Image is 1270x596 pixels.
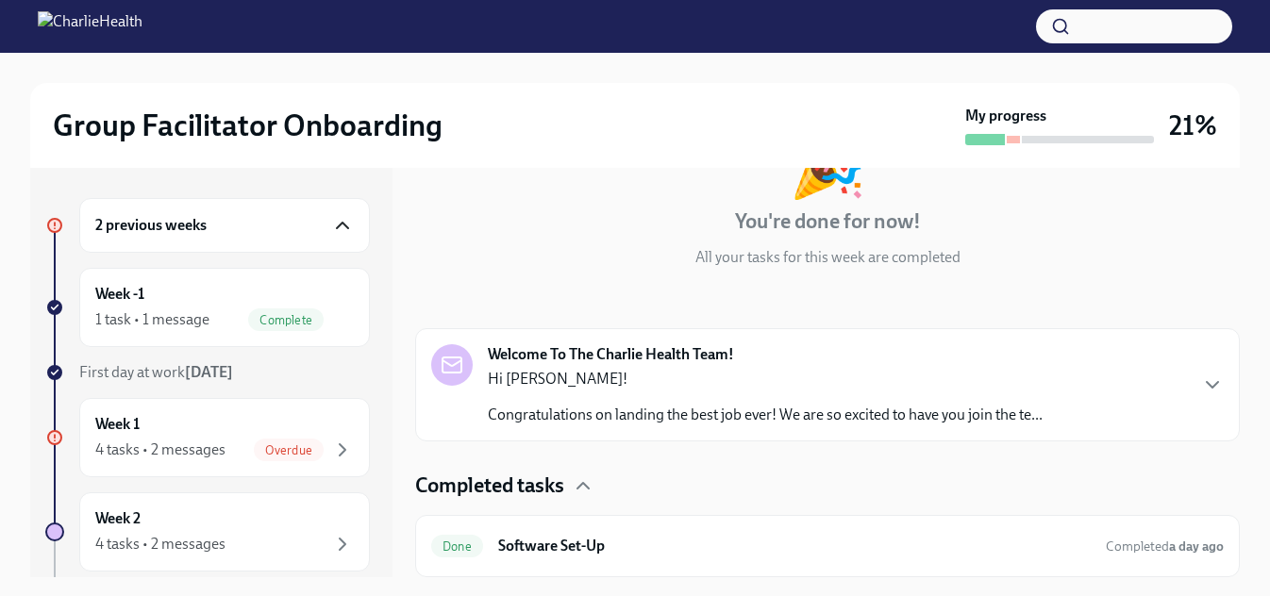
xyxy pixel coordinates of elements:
[1169,108,1217,142] h3: 21%
[95,414,140,435] h6: Week 1
[1106,538,1224,555] span: September 8th, 2025 18:45
[38,11,142,41] img: CharlieHealth
[431,539,483,554] span: Done
[45,362,370,383] a: First day at work[DATE]
[79,363,233,381] span: First day at work
[254,443,324,457] span: Overdue
[498,536,1091,556] h6: Software Set-Up
[789,134,866,196] div: 🎉
[95,534,226,555] div: 4 tasks • 2 messages
[1106,538,1224,555] span: Completed
[79,198,370,253] div: 2 previous weeks
[95,309,209,330] div: 1 task • 1 message
[248,313,324,327] span: Complete
[45,268,370,347] a: Week -11 task • 1 messageComplete
[45,398,370,477] a: Week 14 tasks • 2 messagesOverdue
[95,439,226,460] div: 4 tasks • 2 messages
[488,405,1043,425] p: Congratulations on landing the best job ever! We are so excited to have you join the te...
[735,207,921,236] h4: You're done for now!
[95,284,144,305] h6: Week -1
[45,492,370,571] a: Week 24 tasks • 2 messages
[95,215,207,236] h6: 2 previous weeks
[415,472,1240,500] div: Completed tasks
[1169,538,1224,555] strong: a day ago
[488,369,1043,389] p: Hi [PERSON_NAME]!
[185,363,233,381] strong: [DATE]
[53,107,443,144] h2: Group Facilitator Onboarding
[95,508,141,529] h6: Week 2
[488,344,734,365] strong: Welcome To The Charlie Health Team!
[965,106,1046,126] strong: My progress
[431,531,1224,561] a: DoneSoftware Set-UpCompleteda day ago
[695,247,961,268] p: All your tasks for this week are completed
[415,472,564,500] h4: Completed tasks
